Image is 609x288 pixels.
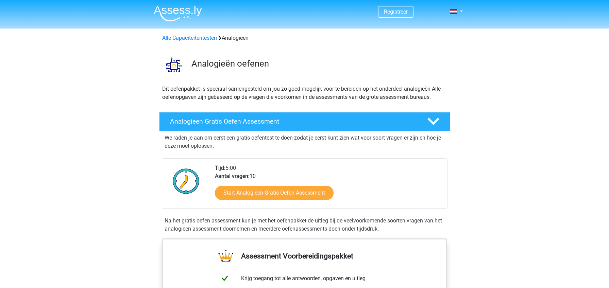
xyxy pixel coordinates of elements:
a: Alle Capaciteitentesten [162,35,217,41]
p: Dit oefenpakket is speciaal samengesteld om jou zo goed mogelijk voor te bereiden op het onderdee... [162,85,447,101]
img: Assessly [154,5,202,21]
div: Analogieen [159,34,450,42]
p: We raden je aan om eerst een gratis oefentest te doen zodat je eerst kunt zien wat voor soort vra... [165,134,445,150]
h3: Analogieën oefenen [191,58,445,69]
img: Klok [169,164,203,198]
a: Registreer [384,8,408,15]
a: Start Analogieen Gratis Oefen Assessment [215,186,334,200]
b: Tijd: [215,165,225,171]
a: Analogieen Gratis Oefen Assessment [156,112,453,131]
div: 5:00 10 [210,164,447,208]
h4: Analogieen Gratis Oefen Assessment [170,118,416,125]
div: Na het gratis oefen assessment kun je met het oefenpakket de uitleg bij de veelvoorkomende soorte... [162,217,447,233]
img: analogieen [159,50,188,79]
b: Aantal vragen: [215,173,250,179]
